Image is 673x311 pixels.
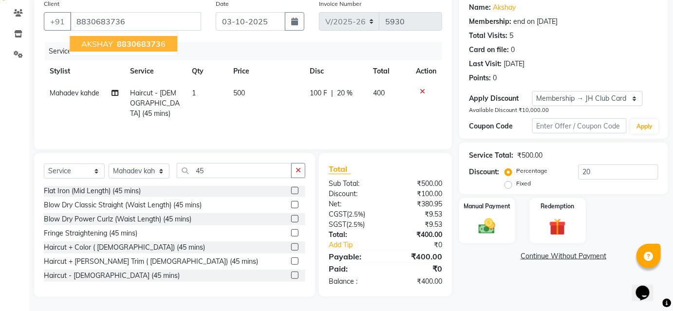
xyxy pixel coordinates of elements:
[117,39,161,49] span: 883068373
[461,251,666,261] a: Continue Without Payment
[504,59,524,69] div: [DATE]
[70,12,201,31] input: Search by Name/Mobile/Email/Code
[469,59,502,69] div: Last Visit:
[469,31,507,41] div: Total Visits:
[310,88,327,98] span: 100 F
[44,228,137,238] div: Fringe Straightening (45 mins)
[331,88,333,98] span: |
[44,271,180,281] div: Haircut - [DEMOGRAPHIC_DATA] (45 mins)
[227,60,304,82] th: Price
[321,240,396,250] a: Add Tip
[410,60,442,82] th: Action
[493,2,516,13] a: Akshay
[532,118,627,133] input: Enter Offer / Coupon Code
[81,39,113,49] span: AKSHAY
[541,202,575,211] label: Redemption
[304,60,367,82] th: Disc
[45,42,449,60] div: Services
[321,209,386,220] div: ( )
[469,121,532,131] div: Coupon Code
[44,242,205,253] div: Haircut + Color ( [DEMOGRAPHIC_DATA]) (45 mins)
[44,256,258,267] div: Haircut + [PERSON_NAME] Trim ( [DEMOGRAPHIC_DATA]) (45 mins)
[516,166,547,175] label: Percentage
[509,31,513,41] div: 5
[469,45,509,55] div: Card on file:
[469,106,658,114] div: Available Discount ₹10,000.00
[469,73,491,83] div: Points:
[44,186,141,196] div: Flat Iron (Mid Length) (45 mins)
[321,230,386,240] div: Total:
[177,163,292,178] input: Search or Scan
[321,251,386,262] div: Payable:
[337,88,353,98] span: 20 %
[493,73,497,83] div: 0
[631,119,658,134] button: Apply
[469,150,513,161] div: Service Total:
[321,220,386,230] div: ( )
[44,214,191,224] div: Blow Dry Power Curlz (Waist Length) (45 mins)
[632,272,663,301] iframe: chat widget
[130,89,180,118] span: Haircut - [DEMOGRAPHIC_DATA] (45 mins)
[321,179,386,189] div: Sub Total:
[115,39,166,49] ngb-highlight: 6
[321,189,386,199] div: Discount:
[469,93,532,104] div: Apply Discount
[385,209,449,220] div: ₹9.53
[396,240,449,250] div: ₹0
[44,200,202,210] div: Blow Dry Classic Straight (Waist Length) (45 mins)
[385,230,449,240] div: ₹400.00
[329,164,351,174] span: Total
[469,167,499,177] div: Discount:
[373,89,385,97] span: 400
[464,202,510,211] label: Manual Payment
[385,220,449,230] div: ₹9.53
[321,199,386,209] div: Net:
[385,179,449,189] div: ₹500.00
[329,210,347,219] span: CGST
[321,276,386,287] div: Balance :
[192,89,196,97] span: 1
[385,251,449,262] div: ₹400.00
[513,17,558,27] div: end on [DATE]
[50,89,99,97] span: Mahadev kahde
[44,60,124,82] th: Stylist
[385,199,449,209] div: ₹380.95
[469,17,511,27] div: Membership:
[186,60,227,82] th: Qty
[385,263,449,274] div: ₹0
[44,12,71,31] button: +91
[516,179,531,188] label: Fixed
[385,276,449,287] div: ₹400.00
[544,217,571,238] img: _gift.svg
[517,150,542,161] div: ₹500.00
[329,220,346,229] span: SGST
[385,189,449,199] div: ₹100.00
[321,263,386,274] div: Paid:
[469,2,491,13] div: Name:
[473,217,501,236] img: _cash.svg
[348,220,363,228] span: 2.5%
[124,60,186,82] th: Service
[367,60,410,82] th: Total
[349,210,363,218] span: 2.5%
[233,89,245,97] span: 500
[511,45,515,55] div: 0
